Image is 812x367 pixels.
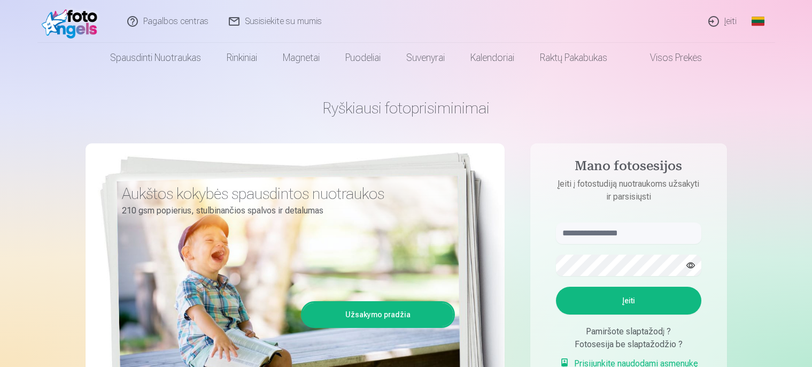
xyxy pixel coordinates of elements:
a: Visos prekės [620,43,715,73]
div: Pamiršote slaptažodį ? [556,325,701,338]
img: /fa2 [42,4,103,39]
p: 210 gsm popierius, stulbinančios spalvos ir detalumas [122,203,447,218]
a: Magnetai [270,43,332,73]
a: Puodeliai [332,43,393,73]
p: Įeiti į fotostudiją nuotraukoms užsakyti ir parsisiųsti [545,178,712,203]
div: Fotosesija be slaptažodžio ? [556,338,701,351]
a: Kalendoriai [458,43,527,73]
h4: Mano fotosesijos [545,158,712,178]
a: Užsakymo pradžia [303,303,453,326]
button: Įeiti [556,287,701,315]
a: Raktų pakabukas [527,43,620,73]
a: Rinkiniai [214,43,270,73]
a: Suvenyrai [393,43,458,73]
h3: Aukštos kokybės spausdintos nuotraukos [122,184,447,203]
a: Spausdinti nuotraukas [97,43,214,73]
h1: Ryškiausi fotoprisiminimai [86,98,727,118]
